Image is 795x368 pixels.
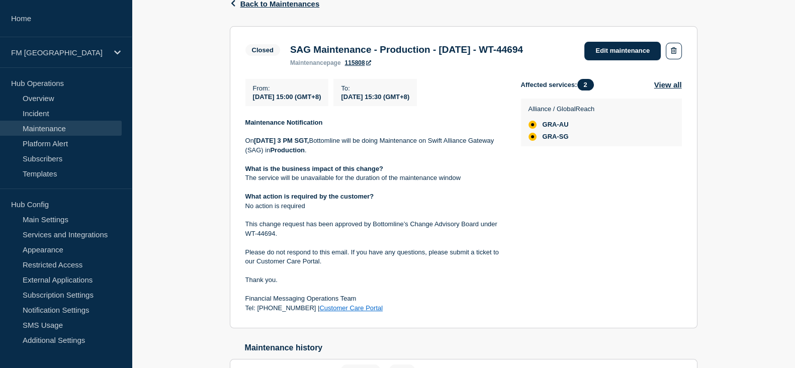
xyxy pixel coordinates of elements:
[245,193,374,200] strong: What action is required by the customer?
[528,105,595,113] p: Alliance / GlobalReach
[654,79,682,90] button: View all
[245,220,505,238] p: This change request has been approved by Bottomline’s Change Advisory Board under WT-44694.
[245,44,280,56] span: Closed
[528,133,537,141] div: affected
[543,121,569,129] span: GRA-AU
[245,294,505,303] p: Financial Messaging Operations Team
[245,304,505,313] p: Tel: [PHONE_NUMBER] |
[245,248,505,266] p: Please do not respond to this email. If you have any questions, please submit a ticket to our Cus...
[245,343,697,352] h2: Maintenance history
[290,59,327,66] span: maintenance
[270,146,305,154] strong: Production
[245,173,505,182] p: The service will be unavailable for the duration of the maintenance window
[341,84,409,92] p: To :
[245,119,323,126] strong: Maintenance Notification
[254,137,309,144] strong: [DATE] 3 PM SGT,
[245,202,505,211] p: No action is required
[521,79,599,90] span: Affected services:
[290,59,341,66] p: page
[11,48,108,57] p: FM [GEOGRAPHIC_DATA]
[253,84,321,92] p: From :
[341,93,409,101] span: [DATE] 15:30 (GMT+8)
[528,121,537,129] div: affected
[543,133,569,141] span: GRA-SG
[290,44,523,55] h3: SAG Maintenance - Production - [DATE] - WT-44694
[245,275,505,285] p: Thank you.
[319,304,383,312] a: Customer Care Portal
[577,79,594,90] span: 2
[345,59,371,66] a: 115808
[245,136,505,155] p: On Bottomline will be doing Maintenance on Swift Alliance Gateway (SAG) in .
[584,42,661,60] a: Edit maintenance
[253,93,321,101] span: [DATE] 15:00 (GMT+8)
[245,165,384,172] strong: What is the business impact of this change?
